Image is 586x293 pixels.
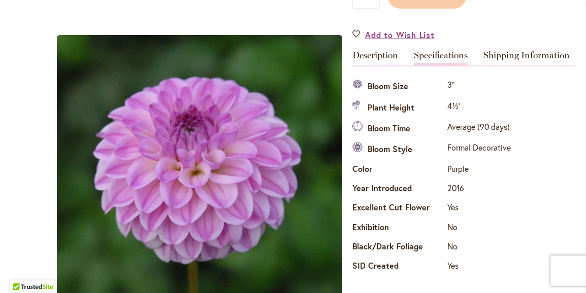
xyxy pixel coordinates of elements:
[352,238,445,258] th: Black/Dark Foliage
[414,51,468,65] a: Specifications
[352,119,445,139] th: Bloom Time
[365,29,435,41] span: Add to Wish List
[352,258,445,277] th: SID Created
[445,160,513,179] td: Purple
[445,218,513,238] td: No
[352,51,576,277] div: Detailed Product Info
[352,199,445,218] th: Excellent Cut Flower
[445,199,513,218] td: Yes
[483,51,570,65] a: Shipping Information
[352,160,445,179] th: Color
[352,29,435,41] a: Add to Wish List
[352,97,445,118] th: Plant Height
[445,258,513,277] td: Yes
[445,139,513,160] td: Formal Decorative
[445,77,513,97] td: 3"
[352,139,445,160] th: Bloom Style
[445,180,513,199] td: 2016
[8,257,36,285] iframe: Launch Accessibility Center
[445,97,513,118] td: 4½'
[352,218,445,238] th: Exhibition
[352,77,445,97] th: Bloom Size
[445,119,513,139] td: Average (90 days)
[352,180,445,199] th: Year Introduced
[445,238,513,258] td: No
[352,51,398,65] a: Description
